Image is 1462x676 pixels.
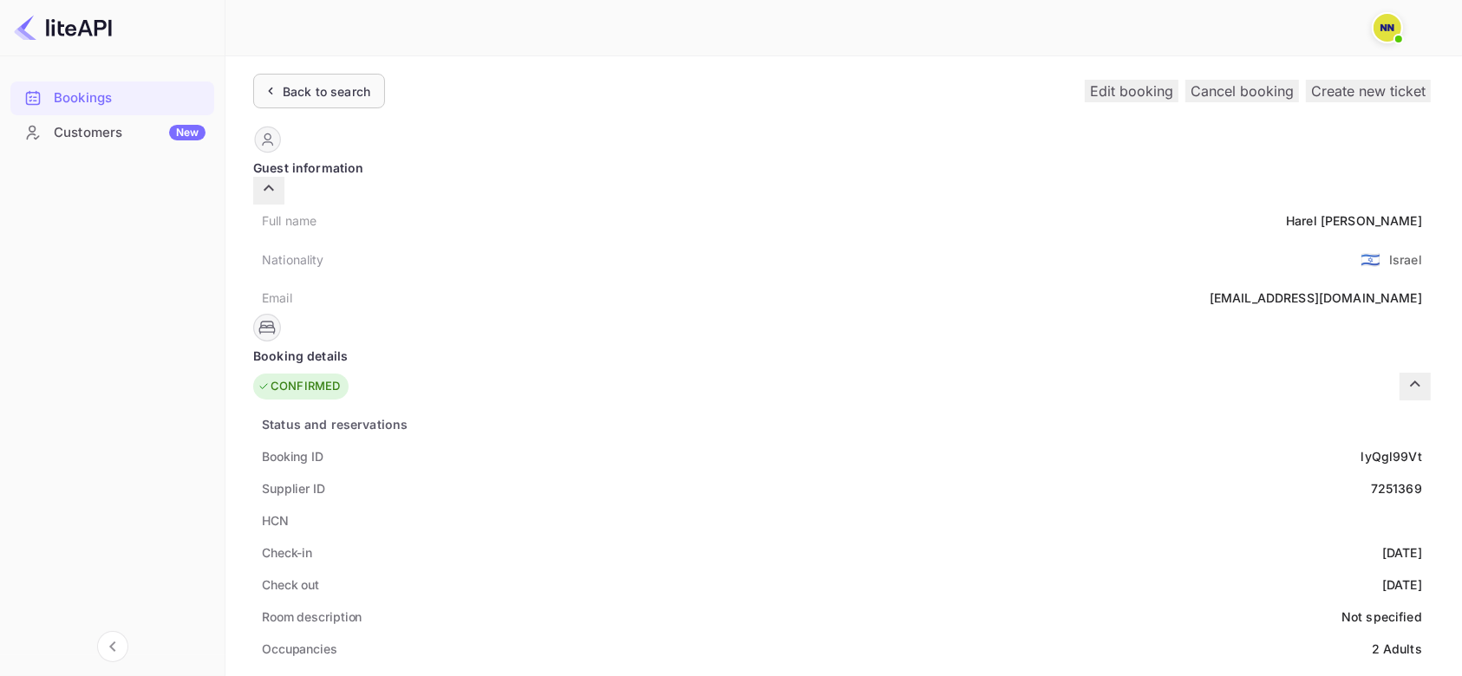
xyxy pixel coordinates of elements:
div: [DATE] [1382,543,1422,562]
div: CustomersNew [10,116,214,150]
a: CustomersNew [10,116,214,148]
button: Edit booking [1085,80,1178,102]
div: 2 Adults [1372,640,1422,658]
div: Bookings [10,81,214,115]
div: Email [262,289,292,307]
div: [DATE] [1382,575,1422,594]
div: Check out [262,575,319,594]
div: 7251369 [1371,479,1422,497]
button: Collapse navigation [97,631,128,662]
div: Status and reservations [262,415,408,433]
div: Check-in [262,543,312,562]
div: Booking details [253,347,1431,365]
div: Guest information [253,159,1431,177]
div: Israel [1389,250,1422,269]
div: Nationality [262,250,324,269]
img: LiteAPI logo [14,14,112,42]
div: Room description [262,608,362,626]
div: Back to search [283,82,370,101]
img: N/A N/A [1374,14,1401,42]
div: Supplier ID [262,479,325,497]
div: Occupancies [262,640,337,658]
div: CONFIRMED [258,378,340,395]
span: United States [1361,244,1380,275]
div: Booking ID [262,447,323,465]
div: Full name [262,211,317,230]
div: Bookings [54,88,206,108]
div: Customers [54,123,206,143]
div: lyQgl99Vt [1361,447,1422,465]
div: Harel [PERSON_NAME] [1286,211,1422,230]
button: Create new ticket [1306,80,1431,102]
div: Not specified [1341,608,1422,626]
div: New [169,125,206,140]
a: Bookings [10,81,214,114]
div: [EMAIL_ADDRESS][DOMAIN_NAME] [1210,289,1422,307]
button: Cancel booking [1185,80,1299,102]
div: HCN [262,511,289,530]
